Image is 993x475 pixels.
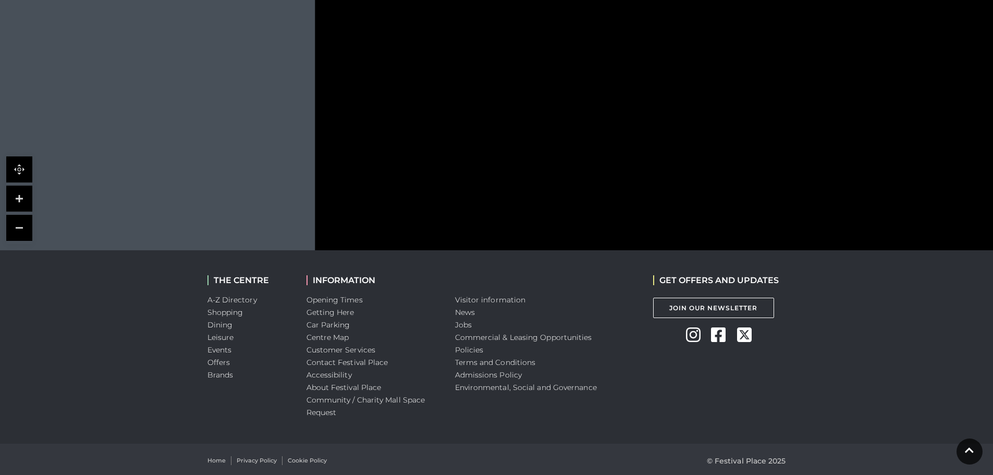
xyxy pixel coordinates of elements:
[207,345,232,355] a: Events
[307,320,350,330] a: Car Parking
[307,395,425,417] a: Community / Charity Mall Space Request
[455,358,536,367] a: Terms and Conditions
[455,295,526,305] a: Visitor information
[207,370,234,380] a: Brands
[207,456,226,465] a: Home
[207,275,291,285] h2: THE CENTRE
[455,345,484,355] a: Policies
[653,298,774,318] a: Join Our Newsletter
[307,345,376,355] a: Customer Services
[307,333,349,342] a: Centre Map
[207,358,230,367] a: Offers
[307,370,352,380] a: Accessibility
[207,320,233,330] a: Dining
[288,456,327,465] a: Cookie Policy
[207,295,257,305] a: A-Z Directory
[237,456,277,465] a: Privacy Policy
[653,275,779,285] h2: GET OFFERS AND UPDATES
[455,320,472,330] a: Jobs
[307,275,439,285] h2: INFORMATION
[455,308,475,317] a: News
[307,308,354,317] a: Getting Here
[307,383,382,392] a: About Festival Place
[455,370,522,380] a: Admissions Policy
[455,383,597,392] a: Environmental, Social and Governance
[307,358,388,367] a: Contact Festival Place
[207,308,243,317] a: Shopping
[455,333,592,342] a: Commercial & Leasing Opportunities
[707,455,786,467] p: © Festival Place 2025
[307,295,363,305] a: Opening Times
[207,333,234,342] a: Leisure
